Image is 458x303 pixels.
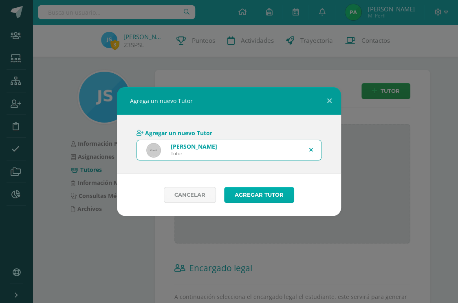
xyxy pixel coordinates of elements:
div: Tutor [171,150,217,156]
span: Agregar un nuevo Tutor [145,129,212,136]
div: [PERSON_NAME] [171,143,217,150]
button: Agregar Tutor [224,187,294,203]
img: 45x45 [147,144,160,157]
input: Busca un encargo aquí... [137,140,321,160]
a: Cancelar [164,187,216,203]
button: Close (Esc) [318,87,341,115]
div: Agrega un nuevo Tutor [117,87,341,115]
